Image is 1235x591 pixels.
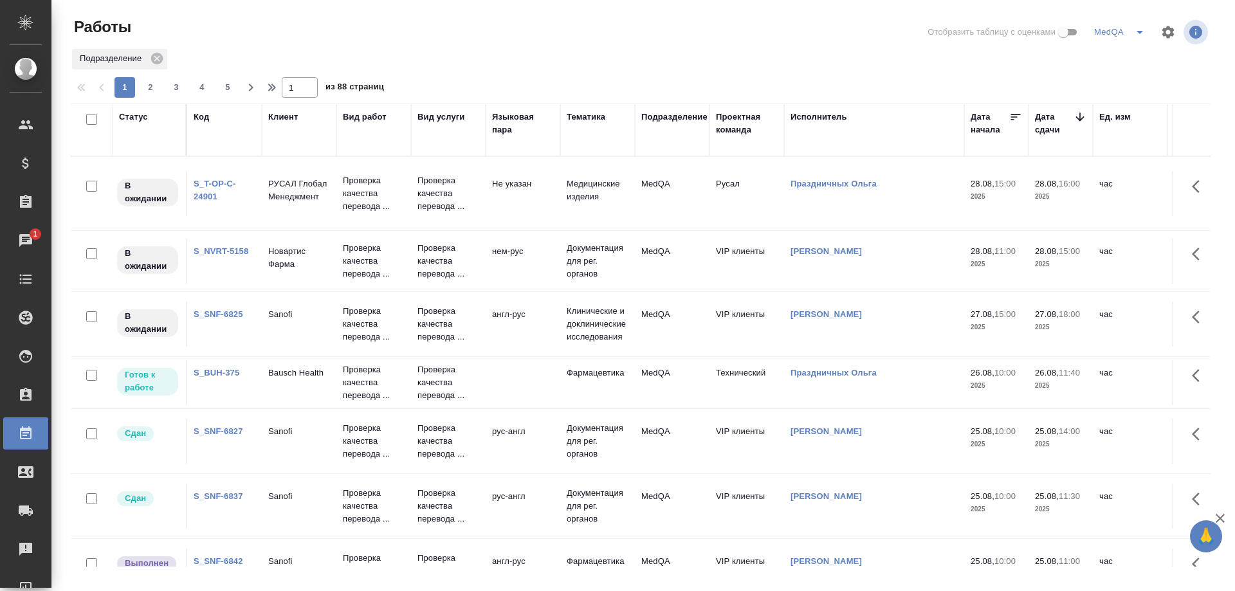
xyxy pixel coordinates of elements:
p: 10:00 [994,426,1016,436]
a: S_SNF-6837 [194,491,243,501]
a: S_SNF-6827 [194,426,243,436]
p: 15:00 [994,309,1016,319]
td: 0.5 [1167,484,1232,529]
p: 25.08, [971,491,994,501]
div: Исполнитель [791,111,847,123]
div: Код [194,111,209,123]
p: Проверка качества перевода ... [343,242,405,280]
div: Исполнитель назначен, приступать к работе пока рано [116,308,179,338]
p: 2025 [1035,258,1086,271]
button: 4 [192,77,212,98]
td: Не указан [486,171,560,216]
div: Тематика [567,111,605,123]
td: VIP клиенты [709,419,784,464]
td: MedQA [635,239,709,284]
td: нем-рус [486,239,560,284]
span: 4 [192,81,212,94]
td: MedQA [635,171,709,216]
p: 27.08, [1035,309,1059,319]
a: [PERSON_NAME] [791,556,862,566]
button: 🙏 [1190,520,1222,552]
p: Проверка качества перевода ... [417,552,479,590]
div: split button [1091,22,1153,42]
a: [PERSON_NAME] [791,426,862,436]
td: рус-англ [486,484,560,529]
td: MedQA [635,419,709,464]
button: 3 [166,77,187,98]
p: 15:00 [1059,246,1080,256]
p: В ожидании [125,310,170,336]
td: час [1093,419,1167,464]
div: Менеджер проверил работу исполнителя, передает ее на следующий этап [116,425,179,442]
button: Здесь прячутся важные кнопки [1184,239,1215,269]
p: 27.08, [971,309,994,319]
a: S_NVRT-5158 [194,246,248,256]
p: Медицинские изделия [567,177,628,203]
td: 1 [1167,302,1232,347]
p: 11:00 [994,246,1016,256]
p: Фармацевтика [567,367,628,379]
td: VIP клиенты [709,484,784,529]
a: Праздничных Ольга [791,179,877,188]
p: 28.08, [1035,179,1059,188]
td: час [1093,171,1167,216]
button: Здесь прячутся важные кнопки [1184,171,1215,202]
p: 25.08, [971,426,994,436]
p: 11:30 [1059,491,1080,501]
p: Документация для рег. органов [567,242,628,280]
div: Дата начала [971,111,1009,136]
td: Русал [709,171,784,216]
p: 2025 [971,379,1022,392]
td: MedQA [635,302,709,347]
button: Здесь прячутся важные кнопки [1184,419,1215,450]
p: Выполнен [125,557,169,570]
p: 25.08, [1035,556,1059,566]
p: Клинические и доклинические исследования [567,305,628,343]
span: Работы [71,17,131,37]
p: 2025 [971,190,1022,203]
p: Проверка качества перевода ... [343,363,405,402]
td: час [1093,360,1167,405]
p: Документация для рег. органов [567,422,628,460]
p: Sanofi [268,425,330,438]
td: рус-англ [486,419,560,464]
div: Исполнитель может приступить к работе [116,367,179,397]
div: Языковая пара [492,111,554,136]
p: 25.08, [1035,426,1059,436]
a: 1 [3,224,48,257]
p: 2025 [971,321,1022,334]
span: 🙏 [1195,523,1217,550]
td: Технический [709,360,784,405]
p: Проверка качества перевода ... [343,422,405,460]
p: 2025 [1035,190,1086,203]
div: Ед. изм [1099,111,1131,123]
div: Клиент [268,111,298,123]
td: час [1093,302,1167,347]
td: час [1093,484,1167,529]
button: 5 [217,77,238,98]
td: VIP клиенты [709,239,784,284]
p: 2025 [971,438,1022,451]
p: 11:00 [1059,556,1080,566]
p: Проверка качества перевода ... [343,487,405,525]
a: S_BUH-375 [194,368,239,377]
span: 2 [140,81,161,94]
button: 2 [140,77,161,98]
td: 4 [1167,239,1232,284]
p: 26.08, [1035,368,1059,377]
p: 10:00 [994,368,1016,377]
p: 25.08, [971,556,994,566]
p: Проверка качества перевода ... [343,305,405,343]
button: Здесь прячутся важные кнопки [1184,484,1215,514]
span: 1 [25,228,45,241]
p: 2025 [1035,438,1086,451]
a: [PERSON_NAME] [791,491,862,501]
span: Посмотреть информацию [1184,20,1211,44]
p: 11:40 [1059,368,1080,377]
p: 10:00 [994,556,1016,566]
p: Сдан [125,492,146,505]
a: [PERSON_NAME] [791,309,862,319]
p: Проверка качества перевода ... [417,422,479,460]
div: Вид работ [343,111,387,123]
p: 14:00 [1059,426,1080,436]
